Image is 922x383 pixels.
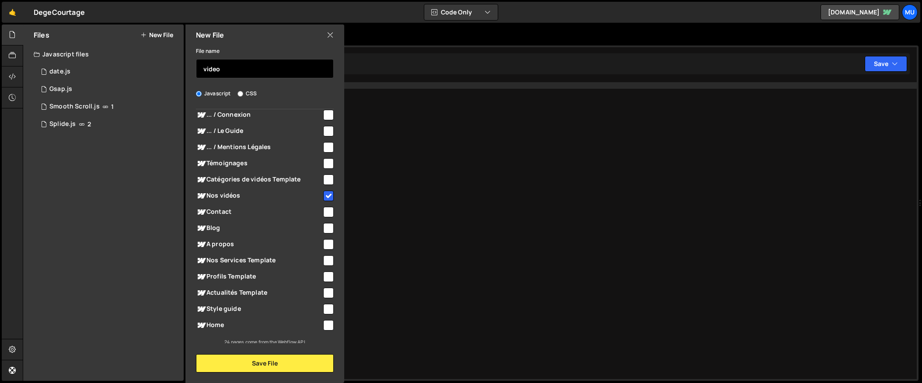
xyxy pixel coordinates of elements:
input: Javascript [196,91,202,97]
a: Mu [902,4,918,20]
span: Home [196,320,322,331]
button: Save [865,56,907,72]
h2: New File [196,30,224,40]
span: Blog [196,223,322,233]
span: ... / Connexion [196,110,322,120]
span: 1 [111,103,114,110]
a: [DOMAIN_NAME] [821,4,899,20]
div: Splide.js [49,120,76,128]
span: Profils Template [196,272,322,282]
div: Gsap.js [49,85,72,93]
label: Javascript [196,89,231,98]
span: ... / Le Guide [196,126,322,136]
h2: Files [34,30,49,40]
div: DegeCourtage [34,7,85,17]
input: CSS [237,91,243,97]
div: Smooth Scroll.js [49,103,100,111]
div: 16691/46145.js [34,80,184,98]
span: Style guide [196,304,322,314]
label: CSS [237,89,257,98]
span: Nos vidéos [196,191,322,201]
a: 🤙 [2,2,23,23]
div: 16691/46164.js [34,115,184,133]
div: 16691/46202.js [34,63,184,80]
div: date.js [49,68,70,76]
span: A propos [196,239,322,250]
div: 16691/45598.js [34,98,184,115]
button: Code Only [424,4,498,20]
input: Name [196,59,334,78]
label: File name [196,47,220,56]
small: 24 pages come from the Webflow API [224,339,305,345]
div: Javascript files [23,45,184,63]
span: Catégories de vidéos Template [196,174,322,185]
button: New File [140,31,173,38]
span: Nos Services Template [196,255,322,266]
span: ... / Mentions Légales [196,142,322,153]
span: Actualités Template [196,288,322,298]
span: Contact [196,207,322,217]
span: Témoignages [196,158,322,169]
button: Save File [196,354,334,373]
span: 2 [87,121,91,128]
